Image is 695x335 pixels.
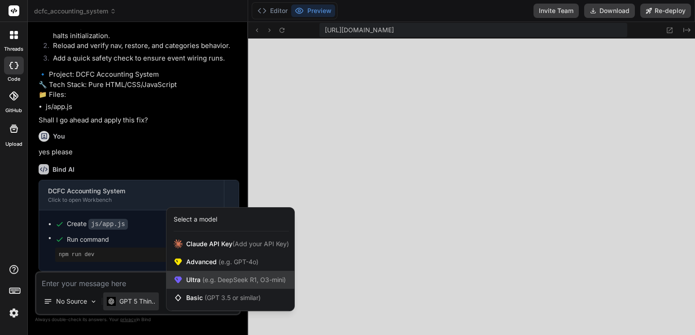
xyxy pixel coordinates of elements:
span: Basic [186,293,261,302]
span: Claude API Key [186,239,289,248]
label: GitHub [5,107,22,114]
label: Upload [5,140,22,148]
span: (GPT 3.5 or similar) [205,294,261,301]
span: (e.g. DeepSeek R1, O3-mini) [201,276,286,283]
label: threads [4,45,23,53]
div: Select a model [174,215,217,224]
span: (Add your API Key) [232,240,289,248]
span: Advanced [186,257,258,266]
label: code [8,75,20,83]
span: Ultra [186,275,286,284]
span: (e.g. GPT-4o) [217,258,258,265]
img: settings [6,305,22,321]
